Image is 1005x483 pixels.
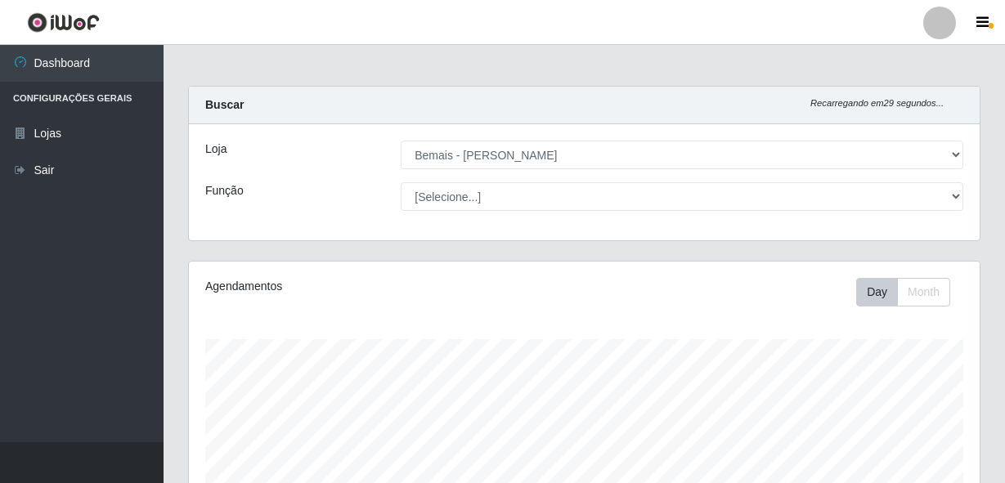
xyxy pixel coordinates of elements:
[205,182,244,199] label: Função
[205,278,507,295] div: Agendamentos
[810,98,944,108] i: Recarregando em 29 segundos...
[856,278,963,306] div: Toolbar with button groups
[205,141,227,158] label: Loja
[205,98,244,111] strong: Buscar
[897,278,950,306] button: Month
[856,278,950,306] div: First group
[27,12,100,33] img: CoreUI Logo
[856,278,898,306] button: Day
